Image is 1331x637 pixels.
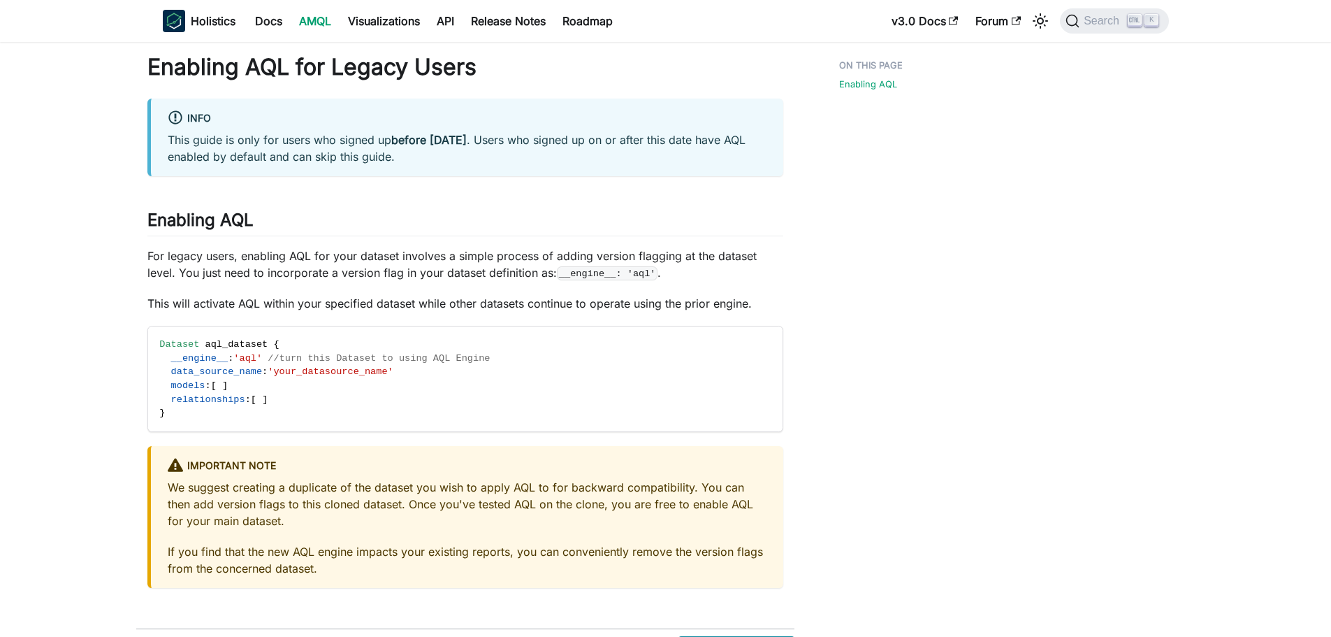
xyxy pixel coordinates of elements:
[268,353,490,364] span: //turn this Dataset to using AQL Engine
[967,10,1029,32] a: Forum
[268,366,393,377] span: 'your_datasource_name'
[463,10,554,32] a: Release Notes
[1060,8,1168,34] button: Search (Ctrl+K)
[262,366,268,377] span: :
[291,10,340,32] a: AMQL
[228,353,233,364] span: :
[428,10,463,32] a: API
[147,248,783,281] p: For legacy users, enabling AQL for your dataset involves a simple process of adding version flagg...
[147,210,783,236] h2: Enabling AQL
[1029,10,1052,32] button: Switch between dark and light mode (currently light mode)
[211,380,217,391] span: [
[554,10,621,32] a: Roadmap
[171,394,245,405] span: relationships
[147,295,783,312] p: This will activate AQL within your specified dataset while other datasets continue to operate usi...
[163,10,235,32] a: HolisticsHolistics
[168,110,766,128] div: info
[171,380,205,391] span: models
[262,394,268,405] span: ]
[883,10,967,32] a: v3.0 Docs
[839,78,897,91] a: Enabling AQL
[168,131,766,165] p: This guide is only for users who signed up . Users who signed up on or after this date have AQL e...
[168,457,766,475] div: Important Note
[191,13,235,29] b: Holistics
[1144,14,1158,27] kbd: K
[159,408,165,418] span: }
[168,479,766,529] p: We suggest creating a duplicate of the dataset you wish to apply AQL to for backward compatibilit...
[222,380,228,391] span: ]
[163,10,185,32] img: Holistics
[1079,15,1128,27] span: Search
[391,133,467,147] strong: before [DATE]
[205,380,211,391] span: :
[340,10,428,32] a: Visualizations
[247,10,291,32] a: Docs
[171,353,228,364] span: __engine__
[205,339,268,350] span: aql_dataset
[557,266,657,280] code: __engine__: 'aql'
[171,366,263,377] span: data_source_name
[251,394,256,405] span: [
[159,339,199,350] span: Dataset
[245,394,251,405] span: :
[168,543,766,577] p: If you find that the new AQL engine impacts your existing reports, you can conveniently remove th...
[147,53,783,81] h1: Enabling AQL for Legacy Users
[273,339,279,350] span: {
[233,353,262,364] span: 'aql'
